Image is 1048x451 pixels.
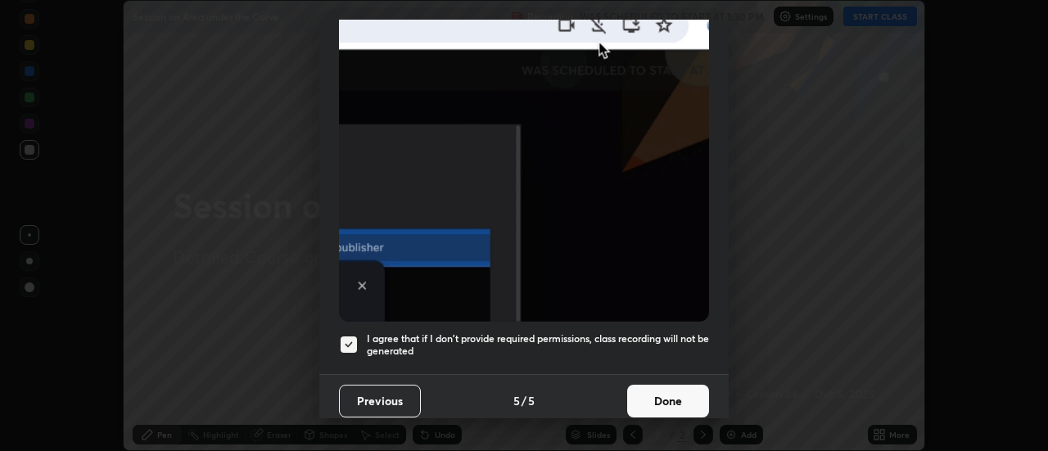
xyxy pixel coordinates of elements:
[528,392,535,409] h4: 5
[367,332,709,358] h5: I agree that if I don't provide required permissions, class recording will not be generated
[522,392,526,409] h4: /
[339,385,421,417] button: Previous
[627,385,709,417] button: Done
[513,392,520,409] h4: 5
